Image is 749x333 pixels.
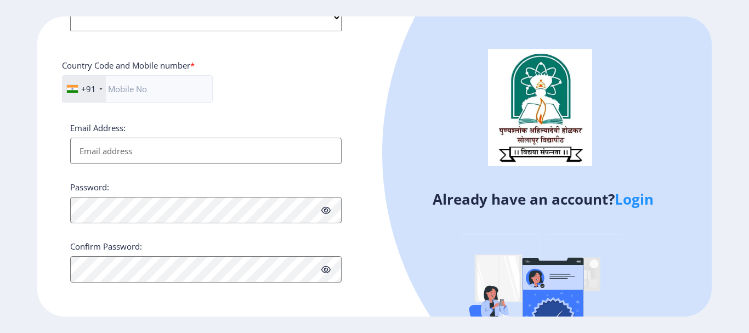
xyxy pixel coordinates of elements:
[70,122,126,133] label: Email Address:
[615,189,654,209] a: Login
[81,83,96,94] div: +91
[62,60,195,71] label: Country Code and Mobile number
[383,190,703,208] h4: Already have an account?
[70,241,142,252] label: Confirm Password:
[488,49,592,166] img: logo
[70,182,109,193] label: Password:
[70,138,342,164] input: Email address
[63,76,106,102] div: India (भारत): +91
[62,75,213,103] input: Mobile No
